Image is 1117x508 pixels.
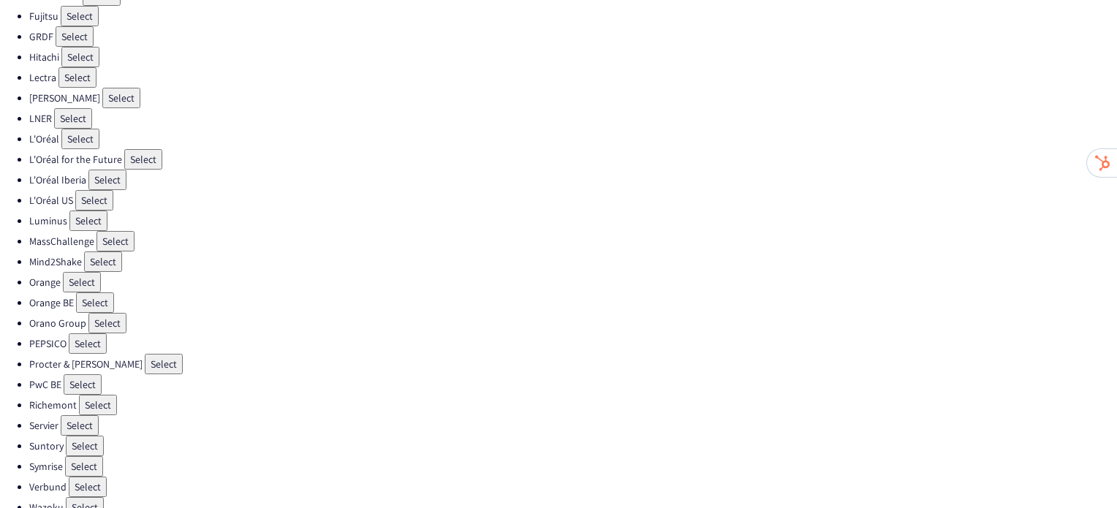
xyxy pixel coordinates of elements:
button: Select [61,47,99,67]
button: Select [64,374,102,395]
li: Hitachi [29,47,1117,67]
li: Procter & [PERSON_NAME] [29,354,1117,374]
button: Select [61,6,99,26]
li: Servier [29,415,1117,436]
button: Select [66,436,104,456]
li: Symrise [29,456,1117,477]
li: GRDF [29,26,1117,47]
button: Select [58,67,96,88]
button: Select [61,129,99,149]
li: Orange BE [29,292,1117,313]
button: Select [88,170,126,190]
li: Lectra [29,67,1117,88]
button: Select [61,415,99,436]
li: PEPSICO [29,333,1117,354]
li: Suntory [29,436,1117,456]
button: Select [69,477,107,497]
li: [PERSON_NAME] [29,88,1117,108]
button: Select [63,272,101,292]
li: L'Oréal Iberia [29,170,1117,190]
li: Luminus [29,211,1117,231]
button: Select [145,354,183,374]
button: Select [96,231,135,251]
button: Select [88,313,126,333]
button: Select [79,395,117,415]
button: Select [76,292,114,313]
li: L'Oréal [29,129,1117,149]
button: Select [56,26,94,47]
button: Select [84,251,122,272]
button: Select [69,333,107,354]
li: Verbund [29,477,1117,497]
li: L'Oréal for the Future [29,149,1117,170]
li: Mind2Shake [29,251,1117,272]
li: MassChallenge [29,231,1117,251]
button: Select [75,190,113,211]
li: Orano Group [29,313,1117,333]
button: Select [69,211,107,231]
iframe: Chat Widget [1044,438,1117,508]
li: Richemont [29,395,1117,415]
button: Select [65,456,103,477]
li: L'Oréal US [29,190,1117,211]
button: Select [54,108,92,129]
button: Select [124,149,162,170]
li: PwC BE [29,374,1117,395]
button: Select [102,88,140,108]
li: LNER [29,108,1117,129]
li: Orange [29,272,1117,292]
li: Fujitsu [29,6,1117,26]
